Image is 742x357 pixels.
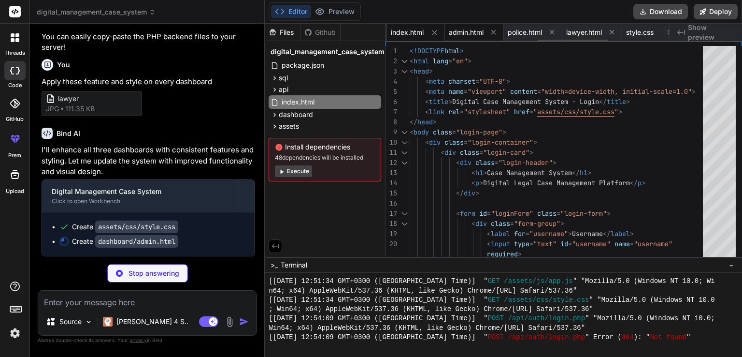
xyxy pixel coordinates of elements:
span: html [414,57,429,65]
div: 5 [385,87,397,97]
span: div [429,138,441,147]
div: 13 [385,168,397,178]
span: " "Mozilla/5.0 (Windows NT 10.0 [589,296,715,305]
span: Case Management System [487,168,572,177]
img: Claude 4 Sonnet [103,317,113,327]
span: = [475,77,479,86]
p: Apply these feature and style on every dashboard [42,76,255,88]
span: > [529,148,533,157]
span: href [514,107,529,116]
span: " [614,107,618,116]
span: head [417,118,433,126]
span: < [425,77,429,86]
img: attachment [224,316,235,327]
span: link [429,107,444,116]
label: threads [4,49,25,57]
span: " [686,333,690,342]
span: = [464,138,468,147]
div: 18 [385,219,397,229]
span: police.html [508,28,542,37]
span: Install dependencies [275,142,375,152]
span: "login-container" [468,138,533,147]
p: The system is production-ready with proper security measures, clean code structure, and a profess... [42,10,255,53]
div: Click to collapse the range. [398,137,411,148]
span: for [514,229,526,238]
span: > [587,168,591,177]
span: < [471,168,475,177]
span: index.html [391,28,424,37]
span: = [510,219,514,228]
span: privacy [129,337,147,343]
span: style.css [626,28,654,37]
span: lawyer.html [566,28,602,37]
span: = [526,229,529,238]
div: 11 [385,148,397,158]
span: " [533,107,537,116]
span: = [464,87,468,96]
div: Click to collapse the range. [398,158,411,168]
span: GET [488,296,500,305]
span: label [611,229,630,238]
span: div [475,219,487,228]
span: Show preview [688,23,734,42]
span: /api/auth/login.php [508,333,585,342]
span: </ [630,178,638,187]
span: > [475,189,479,197]
span: = [630,239,634,248]
span: > [618,107,622,116]
div: Click to collapse the range. [398,56,411,66]
span: "loginForm" [491,209,533,218]
span: "stylesheet" [464,107,510,116]
span: "UTF-8" [479,77,506,86]
span: name [448,87,464,96]
div: 15 [385,188,397,198]
span: p [475,178,479,187]
span: "username" [572,239,611,248]
span: digital_management_case_system [37,7,156,17]
span: "login-card" [483,148,529,157]
span: − [729,260,734,270]
span: "login-header" [499,158,553,167]
div: 19 [385,229,397,239]
span: title [607,97,626,106]
div: 7 [385,107,397,117]
span: > [448,97,452,106]
span: Digital Legal Case Management Platform [483,178,630,187]
span: class [475,158,495,167]
span: class [444,138,464,147]
img: icon [239,317,249,327]
div: Create [72,237,178,246]
span: name [614,239,630,248]
span: digital_management_case_system [271,47,385,57]
div: 4 [385,76,397,87]
span: admin.html [449,28,484,37]
span: div [444,148,456,157]
span: "login-form" [560,209,607,218]
span: "username" [529,229,568,238]
p: I'll enhance all three dashboards with consistent features and styling. Let me update the system ... [42,145,255,178]
span: div [460,158,471,167]
span: > [502,128,506,136]
span: "username" [634,239,672,248]
code: assets/css/style.css [95,221,178,233]
button: Execute [275,165,312,177]
div: 12 [385,158,397,168]
span: > [642,178,645,187]
span: 111.35 KB [65,104,95,114]
span: > [560,219,564,228]
span: > [692,87,696,96]
span: < [456,209,460,218]
span: > [483,168,487,177]
span: < [456,158,460,167]
span: div [464,189,475,197]
span: charset [448,77,475,86]
span: < [471,219,475,228]
span: = [537,87,541,96]
span: /api/auth/login.php [508,314,585,323]
div: Digital Management Case System [52,187,229,196]
div: Click to collapse the range. [398,219,411,229]
button: Download [633,4,688,19]
span: = [556,209,560,218]
div: Click to open Workbench [52,197,229,205]
span: < [441,148,444,157]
